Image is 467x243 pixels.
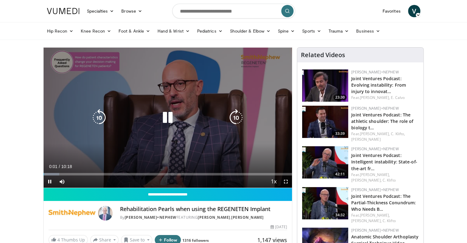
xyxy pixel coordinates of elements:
[351,172,418,183] div: Feat.
[44,173,292,175] div: Progress Bar
[408,5,420,17] a: V
[302,187,348,219] a: 34:32
[125,215,177,220] a: [PERSON_NAME]+Nephew
[43,25,77,37] a: Hip Recon
[302,187,348,219] img: 5807bf09-abca-4062-84b7-711dbcc3ea56.150x105_q85_crop-smart_upscale.jpg
[351,218,381,223] a: [PERSON_NAME],
[351,146,399,151] a: [PERSON_NAME]+Nephew
[351,178,381,183] a: [PERSON_NAME],
[298,25,325,37] a: Sports
[302,69,348,102] a: 23:30
[226,25,274,37] a: Shoulder & Elbow
[118,5,146,17] a: Browse
[120,215,287,220] div: By FEATURING ,
[302,146,348,178] img: 68fb0319-defd-40d2-9a59-ac066b7d8959.150x105_q85_crop-smart_upscale.jpg
[302,106,348,138] img: f5a36523-4014-4b26-ba0a-1980c1b51253.150x105_q85_crop-smart_upscale.jpg
[59,164,60,169] span: /
[56,175,68,188] button: Mute
[333,131,347,136] span: 33:39
[49,164,57,169] span: 0:01
[115,25,154,37] a: Foot & Ankle
[280,175,292,188] button: Fullscreen
[333,171,347,177] span: 42:11
[44,175,56,188] button: Pause
[351,106,399,111] a: [PERSON_NAME]+Nephew
[274,25,298,37] a: Spine
[351,131,418,142] div: Feat.
[351,228,399,233] a: [PERSON_NAME]+Nephew
[351,137,380,142] a: [PERSON_NAME]
[47,8,80,14] img: VuMedi Logo
[193,25,226,37] a: Pediatrics
[77,25,115,37] a: Knee Recon
[351,193,416,212] a: Joint Ventures Podcast: The Partial-Thickness Conundrum: Who Needs B…
[351,152,417,171] a: Joint Ventures Podcast: Intelligent instability: State-of-the-art fr…
[325,25,353,37] a: Trauma
[379,5,404,17] a: Favorites
[360,95,390,100] a: [PERSON_NAME],
[352,25,384,37] a: Business
[120,206,287,213] h4: Rehabilitation Pearls when using the REGENETEN Implant
[351,95,418,100] div: Feat.
[61,164,72,169] span: 10:18
[360,131,390,136] a: [PERSON_NAME],
[231,215,264,220] a: [PERSON_NAME]
[44,48,292,188] video-js: Video Player
[333,95,347,100] span: 23:30
[301,51,345,59] h4: Related Videos
[198,215,230,220] a: [PERSON_NAME]
[351,213,418,224] div: Feat.
[302,106,348,138] a: 33:39
[333,212,347,218] span: 34:32
[302,69,348,102] img: 68d4790e-0872-429d-9d74-59e6247d6199.150x105_q85_crop-smart_upscale.jpg
[302,146,348,178] a: 42:11
[49,206,95,221] img: Smith+Nephew
[98,206,113,221] img: Avatar
[360,213,390,218] a: [PERSON_NAME],
[154,25,193,37] a: Hand & Wrist
[83,5,118,17] a: Specialties
[383,178,396,183] a: C. Klifto
[267,175,280,188] button: Playback Rate
[182,238,209,243] a: 1316 followers
[172,4,295,18] input: Search topics, interventions
[391,131,405,136] a: C. Klifto,
[351,187,399,192] a: [PERSON_NAME]+Nephew
[360,172,390,177] a: [PERSON_NAME],
[351,76,406,94] a: Joint Ventures Podcast: Evolving instability: From injury to innovat…
[391,95,405,100] a: E. Calvo
[351,69,399,75] a: [PERSON_NAME]+Nephew
[270,224,287,230] div: [DATE]
[383,218,396,223] a: C. Klifto
[57,237,60,243] span: 4
[351,112,413,131] a: Joint Ventures Podcast: The athletic shoulder: The role of biology t…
